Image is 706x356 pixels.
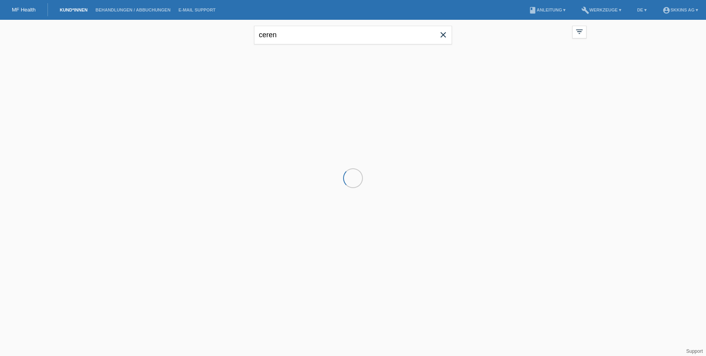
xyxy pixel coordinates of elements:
[254,26,452,44] input: Suche...
[686,348,703,354] a: Support
[175,8,220,12] a: E-Mail Support
[525,8,569,12] a: bookAnleitung ▾
[529,6,537,14] i: book
[12,7,36,13] a: MF Health
[577,8,625,12] a: buildWerkzeuge ▾
[633,8,651,12] a: DE ▾
[56,8,91,12] a: Kund*innen
[662,6,670,14] i: account_circle
[438,30,448,40] i: close
[581,6,589,14] i: build
[575,27,584,36] i: filter_list
[91,8,175,12] a: Behandlungen / Abbuchungen
[659,8,702,12] a: account_circleSKKINS AG ▾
